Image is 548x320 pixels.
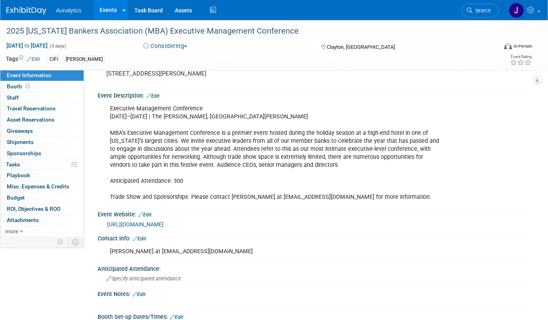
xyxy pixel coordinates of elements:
div: Event Format [454,42,532,54]
span: Sponsorships [7,150,41,156]
div: Event Rating [510,55,532,59]
div: 2025 [US_STATE] Bankers Association (MBA) Executive Management Conference [4,24,487,38]
span: Specify anticipated attendance [106,276,181,282]
img: ExhibitDay [6,7,46,15]
div: Executive Management Conference [DATE]–[DATE] | The [PERSON_NAME], [GEOGRAPHIC_DATA][PERSON_NAME]... [104,101,448,205]
a: Search [462,4,498,18]
span: Event Information [7,72,52,78]
a: Attachments [0,215,84,226]
td: Tags [6,55,40,64]
span: Shipments [7,139,34,145]
span: [DATE] [DATE] [6,42,48,49]
div: [PERSON_NAME] [63,55,105,64]
span: Staff [7,94,19,101]
a: Giveaways [0,126,84,136]
span: (3 days) [49,44,66,49]
a: Edit [27,56,40,62]
a: Edit [133,236,146,242]
span: more [5,228,18,234]
span: Giveaways [7,128,33,134]
a: Edit [170,314,183,320]
span: Booth [7,83,32,90]
a: Edit [138,212,152,218]
div: Event Notes: [98,288,532,298]
a: Booth [0,81,84,92]
a: Asset Reservations [0,114,84,125]
div: Contact Info: [98,232,532,243]
span: to [23,42,31,49]
a: Edit [132,292,146,297]
span: Search [472,8,491,14]
span: Booth not reserved yet [24,83,32,89]
div: Event Website: [98,208,532,219]
div: Anticipated Attendance: [98,263,532,273]
a: Travel Reservations [0,103,84,114]
a: Budget [0,192,84,203]
a: Staff [0,92,84,103]
td: Toggle Event Tabs [68,237,84,247]
img: Format-Inperson.png [504,43,512,49]
div: CIFI [47,55,60,64]
span: Asset Reservations [7,116,54,123]
a: [URL][DOMAIN_NAME] [107,221,164,228]
a: Edit [146,93,160,99]
span: Travel Reservations [7,105,56,112]
a: Tasks [0,159,84,170]
td: Personalize Event Tab Strip [54,237,68,247]
a: ROI, Objectives & ROO [0,204,84,214]
a: Misc. Expenses & Credits [0,181,84,192]
a: Event Information [0,70,84,81]
pre: [STREET_ADDRESS][PERSON_NAME] [106,70,270,77]
a: Shipments [0,137,84,148]
span: ROI, Objectives & ROO [7,206,60,212]
span: Tasks [6,161,20,168]
span: Misc. Expenses & Credits [7,183,69,190]
a: Sponsorships [0,148,84,159]
a: Playbook [0,170,84,181]
span: Clayton, [GEOGRAPHIC_DATA] [327,44,395,50]
div: Event Description: [98,90,532,100]
img: Julie Grisanti-Cieslak [509,3,524,18]
a: more [0,226,84,237]
div: In-Person [513,43,532,49]
span: Attachments [7,217,39,223]
span: Playbook [7,172,30,178]
span: Aunalytics [56,7,82,14]
button: Considering [140,42,190,50]
span: Budget [7,194,25,201]
div: [PERSON_NAME] at [EMAIL_ADDRESS][DOMAIN_NAME] [104,244,448,260]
